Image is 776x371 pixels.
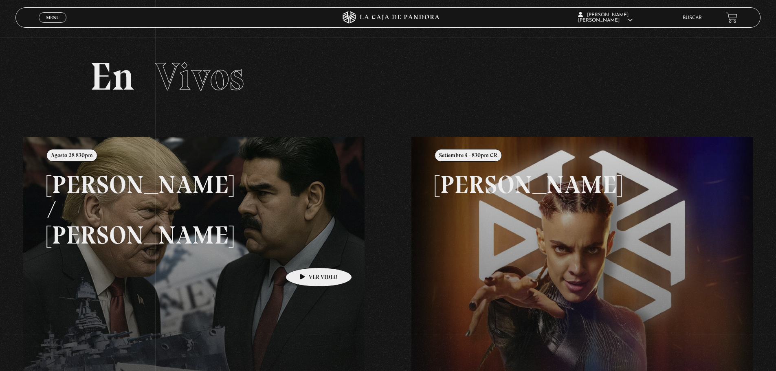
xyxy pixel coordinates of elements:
[43,22,62,28] span: Cerrar
[726,12,737,23] a: View your shopping cart
[683,15,702,20] a: Buscar
[155,53,244,100] span: Vivos
[578,13,633,23] span: [PERSON_NAME] [PERSON_NAME]
[90,57,686,96] h2: En
[46,15,59,20] span: Menu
